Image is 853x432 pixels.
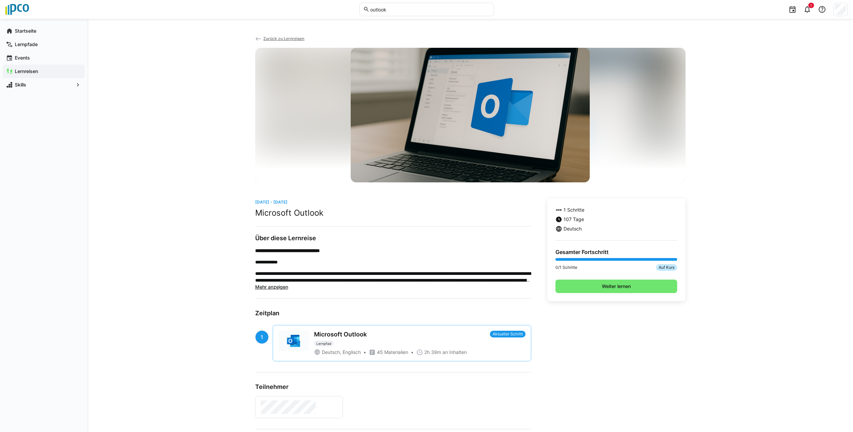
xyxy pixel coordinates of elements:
h3: Teilnehmer [255,383,288,391]
span: 107 Tage [564,216,584,223]
div: 1 [255,330,269,344]
h3: Über diese Lernreise [255,235,531,242]
span: Lernpfad [316,341,331,346]
button: Weiter lernen [555,280,677,293]
a: Zurück zu Lernreisen [255,36,305,41]
span: Deutsch, Englisch [322,349,361,356]
span: Aktueller Schritt [490,331,526,337]
span: 45 Materialien [377,349,408,356]
span: Weiter lernen [601,283,632,290]
h3: Zeitplan [255,310,531,317]
span: 2h 39m an Inhalten [424,349,467,356]
h4: Gesamter Fortschritt [555,249,677,255]
span: [DATE] - [DATE] [255,200,287,205]
input: Skills und Lernpfade durchsuchen… [370,6,490,12]
img: Microsoft Outlook [278,331,309,351]
span: 1 [810,3,812,7]
p: 0/1 Schritte [555,265,577,270]
div: Microsoft Outlook [314,331,367,338]
span: Auf Kurs [656,264,677,271]
span: Mehr anzeigen [255,284,288,290]
span: Deutsch [564,225,582,232]
span: 1 Schritte [564,207,584,213]
h2: Microsoft Outlook [255,208,531,218]
span: Zurück zu Lernreisen [263,36,304,41]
